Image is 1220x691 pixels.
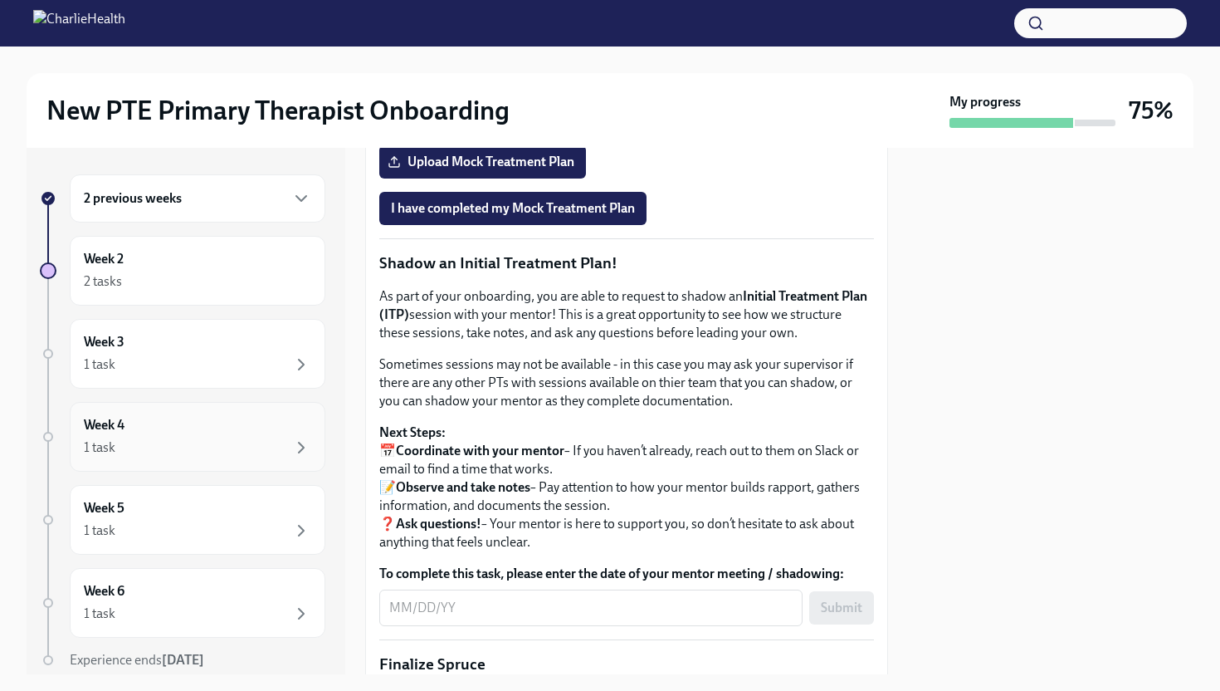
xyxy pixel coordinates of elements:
p: Sometimes sessions may not be available - in this case you may ask your supervisor if there are a... [379,355,874,410]
p: 📅 – If you haven’t already, reach out to them on Slack or email to find a time that works. 📝 – Pa... [379,424,874,551]
strong: Next Steps: [379,424,446,440]
button: I have completed my Mock Treatment Plan [379,192,647,225]
h2: New PTE Primary Therapist Onboarding [46,94,510,127]
h3: 75% [1129,96,1174,125]
strong: Initial Treatment Plan (ITP) [379,288,867,322]
a: Week 51 task [40,485,325,555]
span: Upload Mock Treatment Plan [391,154,574,170]
strong: Ask questions! [396,516,481,532]
a: Week 61 task [40,568,325,638]
h6: Week 3 [84,333,124,351]
h6: Week 2 [84,250,124,268]
img: CharlieHealth [33,10,125,37]
a: Week 31 task [40,319,325,389]
a: Week 22 tasks [40,236,325,306]
div: 1 task [84,522,115,540]
div: 1 task [84,605,115,623]
p: Finalize Spruce [379,654,874,675]
h6: 2 previous weeks [84,189,182,208]
span: I have completed my Mock Treatment Plan [391,200,635,217]
strong: My progress [949,93,1021,111]
div: 2 previous weeks [70,174,325,223]
strong: Coordinate with your mentor [396,443,564,458]
strong: Observe and take notes [396,479,530,495]
span: Experience ends [70,652,204,668]
a: Week 41 task [40,402,325,472]
h6: Week 5 [84,499,124,517]
p: Shadow an Initial Treatment Plan! [379,252,874,274]
div: 1 task [84,355,115,374]
label: Upload Mock Treatment Plan [379,145,586,179]
div: 1 task [84,439,115,457]
strong: [DATE] [162,652,204,668]
label: To complete this task, please enter the date of your mentor meeting / shadowing: [379,565,874,583]
h6: Week 6 [84,582,124,600]
div: 2 tasks [84,272,122,291]
h6: Week 4 [84,416,124,434]
p: As part of your onboarding, you are able to request to shadow an session with your mentor! This i... [379,287,874,342]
